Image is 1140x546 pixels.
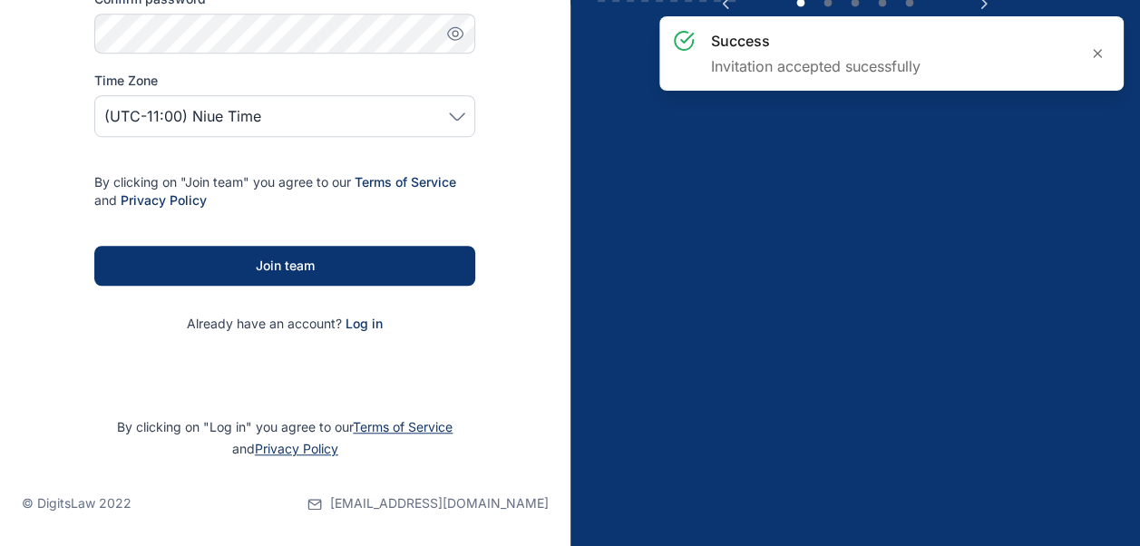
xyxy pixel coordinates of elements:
[123,257,446,275] div: Join team
[22,494,132,512] p: © DigitsLaw 2022
[94,72,158,90] span: Time Zone
[121,192,207,208] a: Privacy Policy
[104,105,261,127] span: (UTC-11:00) Niue Time
[355,174,456,190] a: Terms of Service
[711,30,921,52] h3: success
[94,246,475,286] button: Join team
[330,494,549,512] span: [EMAIL_ADDRESS][DOMAIN_NAME]
[353,419,453,434] a: Terms of Service
[255,441,338,456] a: Privacy Policy
[232,441,338,456] span: and
[346,316,383,331] a: Log in
[94,315,475,333] p: Already have an account?
[22,416,549,460] p: By clicking on "Log in" you agree to our
[711,55,921,77] p: Invitation accepted sucessfully
[94,173,475,210] p: By clicking on "Join team" you agree to our and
